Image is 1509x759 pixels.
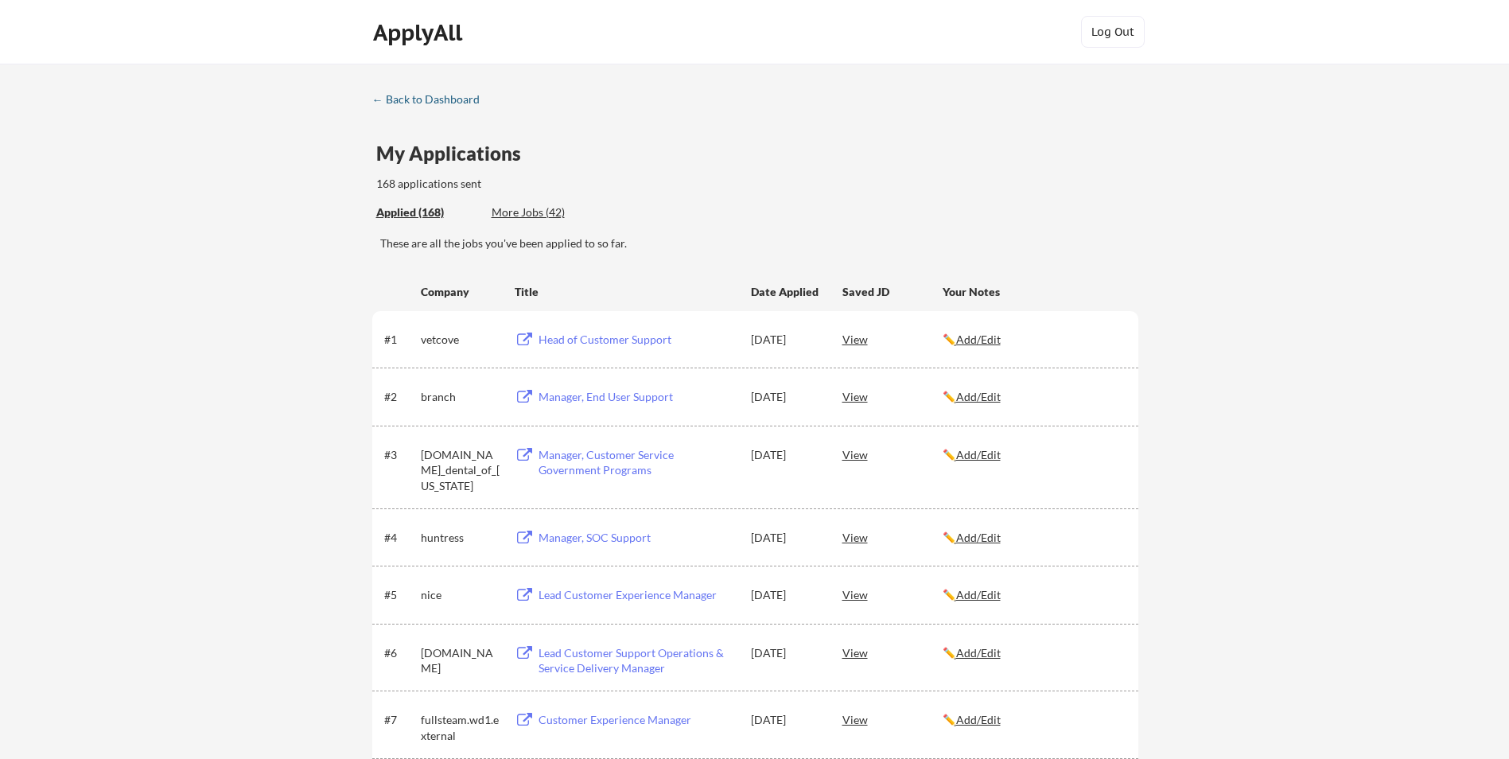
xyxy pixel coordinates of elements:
u: Add/Edit [956,713,1001,726]
u: Add/Edit [956,588,1001,601]
u: Add/Edit [956,448,1001,461]
div: More Jobs (42) [492,204,609,220]
div: These are all the jobs you've been applied to so far. [380,235,1138,251]
div: Customer Experience Manager [539,712,736,728]
div: View [842,705,943,734]
div: 168 applications sent [376,176,684,192]
div: ← Back to Dashboard [372,94,492,105]
div: [DATE] [751,389,821,405]
div: Manager, End User Support [539,389,736,405]
div: Your Notes [943,284,1124,300]
div: View [842,580,943,609]
div: Applied (168) [376,204,480,220]
u: Add/Edit [956,333,1001,346]
div: [DATE] [751,645,821,661]
div: ✏️ [943,645,1124,661]
a: ← Back to Dashboard [372,93,492,109]
div: [DATE] [751,712,821,728]
u: Add/Edit [956,646,1001,660]
div: #4 [384,530,415,546]
u: Add/Edit [956,531,1001,544]
div: nice [421,587,500,603]
div: ✏️ [943,712,1124,728]
div: [DOMAIN_NAME]_dental_of_[US_STATE] [421,447,500,494]
div: #1 [384,332,415,348]
div: View [842,440,943,469]
div: [DATE] [751,587,821,603]
div: huntress [421,530,500,546]
div: ✏️ [943,332,1124,348]
div: View [842,523,943,551]
div: #5 [384,587,415,603]
div: [DATE] [751,530,821,546]
div: View [842,382,943,411]
div: [DATE] [751,332,821,348]
div: Title [515,284,736,300]
div: [DOMAIN_NAME] [421,645,500,676]
div: ✏️ [943,587,1124,603]
div: [DATE] [751,447,821,463]
div: branch [421,389,500,405]
div: Lead Customer Experience Manager [539,587,736,603]
div: ✏️ [943,447,1124,463]
div: vetcove [421,332,500,348]
div: These are all the jobs you've been applied to so far. [376,204,480,221]
div: ApplyAll [373,19,467,46]
div: ✏️ [943,530,1124,546]
div: Date Applied [751,284,821,300]
div: Company [421,284,500,300]
div: Lead Customer Support Operations & Service Delivery Manager [539,645,736,676]
button: Log Out [1081,16,1145,48]
u: Add/Edit [956,390,1001,403]
div: ✏️ [943,389,1124,405]
div: Manager, SOC Support [539,530,736,546]
div: #6 [384,645,415,661]
div: My Applications [376,144,534,163]
div: #7 [384,712,415,728]
div: #2 [384,389,415,405]
div: Manager, Customer Service Government Programs [539,447,736,478]
div: These are job applications we think you'd be a good fit for, but couldn't apply you to automatica... [492,204,609,221]
div: Saved JD [842,277,943,306]
div: Head of Customer Support [539,332,736,348]
div: #3 [384,447,415,463]
div: View [842,638,943,667]
div: View [842,325,943,353]
div: fullsteam.wd1.external [421,712,500,743]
